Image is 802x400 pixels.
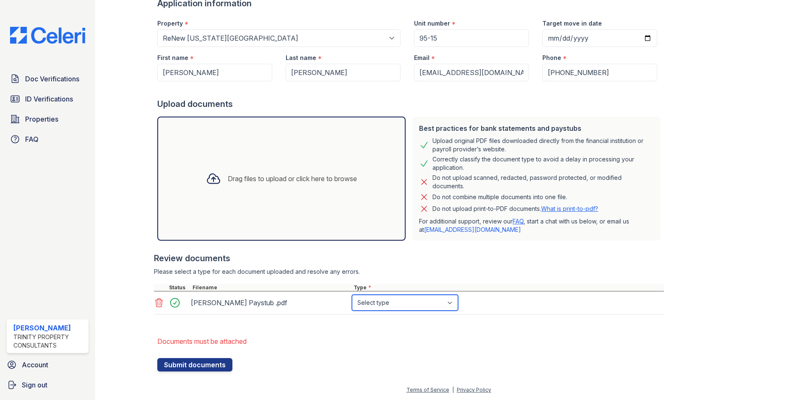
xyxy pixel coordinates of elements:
a: ID Verifications [7,91,89,107]
a: FAQ [513,218,523,225]
a: What is print-to-pdf? [541,205,598,212]
label: Email [414,54,430,62]
div: Upload original PDF files downloaded directly from the financial institution or payroll provider’... [432,137,654,153]
a: FAQ [7,131,89,148]
a: Terms of Service [406,387,449,393]
div: Filename [191,284,352,291]
label: Unit number [414,19,450,28]
div: Best practices for bank statements and paystubs [419,123,654,133]
span: Doc Verifications [25,74,79,84]
a: [EMAIL_ADDRESS][DOMAIN_NAME] [424,226,521,233]
div: Review documents [154,252,664,264]
div: [PERSON_NAME] [13,323,85,333]
div: Do not combine multiple documents into one file. [432,192,567,202]
div: Please select a type for each document uploaded and resolve any errors. [154,268,664,276]
div: Trinity Property Consultants [13,333,85,350]
span: FAQ [25,134,39,144]
span: ID Verifications [25,94,73,104]
div: | [452,387,454,393]
label: Phone [542,54,561,62]
li: Documents must be attached [157,333,664,350]
div: Status [167,284,191,291]
span: Sign out [22,380,47,390]
label: Last name [286,54,316,62]
span: Properties [25,114,58,124]
a: Doc Verifications [7,70,89,87]
div: Drag files to upload or click here to browse [228,174,357,184]
div: [PERSON_NAME] Paystub .pdf [191,296,349,309]
img: CE_Logo_Blue-a8612792a0a2168367f1c8372b55b34899dd931a85d93a1a3d3e32e68fde9ad4.png [3,27,92,44]
div: Type [352,284,664,291]
label: Target move in date [542,19,602,28]
p: Do not upload print-to-PDF documents. [432,205,598,213]
a: Sign out [3,377,92,393]
div: Correctly classify the document type to avoid a delay in processing your application. [432,155,654,172]
span: Account [22,360,48,370]
label: First name [157,54,188,62]
div: Upload documents [157,98,664,110]
a: Properties [7,111,89,127]
div: Do not upload scanned, redacted, password protected, or modified documents. [432,174,654,190]
p: For additional support, review our , start a chat with us below, or email us at [419,217,654,234]
a: Privacy Policy [457,387,491,393]
button: Submit documents [157,358,232,371]
label: Property [157,19,183,28]
a: Account [3,356,92,373]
